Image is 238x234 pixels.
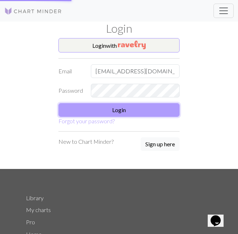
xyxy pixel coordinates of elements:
label: Password [54,84,87,97]
label: Email [54,64,87,78]
button: Login [58,103,180,117]
h1: Login [22,22,216,35]
button: Sign up here [141,137,180,151]
a: Library [26,194,44,201]
p: New to Chart Minder? [58,137,114,146]
iframe: chat widget [208,205,231,227]
button: Toggle navigation [213,4,234,18]
img: Ravelry [118,41,146,49]
button: Loginwith [58,38,180,52]
a: Sign up here [141,137,180,152]
img: Logo [4,7,62,15]
a: Pro [26,219,35,225]
a: My charts [26,206,51,213]
a: Forgot your password? [58,118,115,124]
